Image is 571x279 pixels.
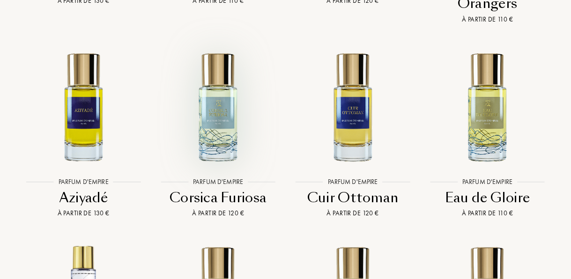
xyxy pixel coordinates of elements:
[420,36,555,230] a: Eau de Gloire Parfum D EmpireParfum d'EmpireEau de GloireÀ partir de 110 €
[424,208,551,218] div: À partir de 110 €
[23,46,144,168] img: Aziyadé Parfum D Empire
[54,177,113,187] div: Parfum d'Empire
[20,208,148,218] div: À partir de 130 €
[323,177,383,187] div: Parfum d'Empire
[289,208,417,218] div: À partir de 120 €
[286,36,421,230] a: Cuir Ottoman Parfum D EmpireParfum d'EmpireCuir OttomanÀ partir de 120 €
[292,46,414,168] img: Cuir Ottoman Parfum D Empire
[424,189,551,207] div: Eau de Gloire
[157,46,279,168] img: Corsica Furiosa Parfum D Empire
[289,189,417,207] div: Cuir Ottoman
[458,177,517,187] div: Parfum d'Empire
[20,189,148,207] div: Aziyadé
[427,46,548,168] img: Eau de Gloire Parfum D Empire
[151,36,286,230] a: Corsica Furiosa Parfum D EmpireParfum d'EmpireCorsica FuriosaÀ partir de 120 €
[424,15,551,24] div: À partir de 110 €
[155,189,282,207] div: Corsica Furiosa
[155,208,282,218] div: À partir de 120 €
[16,36,151,230] a: Aziyadé Parfum D EmpireParfum d'EmpireAziyadéÀ partir de 130 €
[188,177,248,187] div: Parfum d'Empire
